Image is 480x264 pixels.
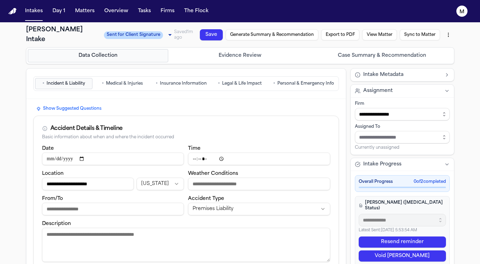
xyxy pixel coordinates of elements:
div: Assigned To [355,124,450,130]
span: Currently unassigned [355,145,399,150]
button: Save [200,29,223,40]
button: Intake Metadata [351,69,454,81]
button: Export to PDF [321,29,359,40]
label: From/To [42,196,63,201]
span: Overall Progress [359,179,393,185]
button: View Matter [362,29,397,40]
input: Weather conditions [188,178,330,190]
span: • [102,80,104,87]
button: Go to Case Summary & Recommendation step [312,49,453,62]
div: Update intake status [104,30,174,40]
input: Incident location [42,178,134,190]
span: • [273,80,275,87]
button: Firms [158,5,177,17]
button: The Flock [181,5,211,17]
button: Show Suggested Questions [33,104,104,113]
button: Go to Data Collection step [28,49,169,62]
label: Accident Type [188,196,224,201]
input: From/To destination [42,203,184,215]
button: Go to Insurance Information [153,78,210,89]
button: Go to Incident & Liability [35,78,92,89]
span: • [42,80,44,87]
p: Latest Sent: [DATE] 5:53:54 AM [359,228,446,234]
span: Assignment [363,87,393,94]
button: More actions [443,29,454,41]
button: Matters [72,5,97,17]
label: Description [42,221,71,226]
textarea: Incident description [42,228,330,262]
span: Insurance Information [160,81,207,86]
button: Sync to Matter [400,29,440,40]
button: Intakes [22,5,46,17]
button: Void [PERSON_NAME] [359,250,446,262]
span: • [156,80,158,87]
a: Home [8,8,17,15]
button: Go to Evidence Review step [170,49,310,62]
span: Sent for Client Signature [104,31,163,39]
button: Tasks [135,5,154,17]
input: Select firm [355,108,450,121]
input: Incident date [42,153,184,165]
span: • [218,80,220,87]
nav: Intake steps [28,49,453,62]
div: Basic information about when and where the incident occurred [42,135,330,140]
button: Incident state [137,178,184,190]
label: Weather Conditions [188,171,238,176]
h4: [PERSON_NAME] ([MEDICAL_DATA] Status) [359,200,446,211]
button: Day 1 [50,5,68,17]
span: Saved 1m ago [174,30,193,40]
button: Intake Progress [351,158,454,171]
span: Legal & Life Impact [222,81,262,86]
button: Overview [101,5,131,17]
button: Generate Summary & Recommendation [226,29,318,40]
span: 0 of 2 completed [414,179,446,185]
button: Assignment [351,85,454,97]
span: Personal & Emergency Info [277,81,334,86]
span: Medical & Injuries [106,81,143,86]
span: Intake Progress [363,161,401,168]
h1: [PERSON_NAME] Intake [26,25,100,45]
img: Finch Logo [8,8,17,15]
label: Time [188,146,201,151]
div: Firm [355,101,450,107]
button: Resend reminder [359,236,446,248]
input: Incident time [188,153,330,165]
button: Go to Personal & Emergency Info [270,78,337,89]
label: Date [42,146,54,151]
button: Go to Medical & Injuries [94,78,151,89]
label: Location [42,171,64,176]
span: Intake Metadata [363,71,404,78]
input: Assign to staff member [355,131,450,143]
span: Incident & Liability [47,81,85,86]
button: Go to Legal & Life Impact [211,78,269,89]
div: Accident Details & Timeline [50,124,123,133]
